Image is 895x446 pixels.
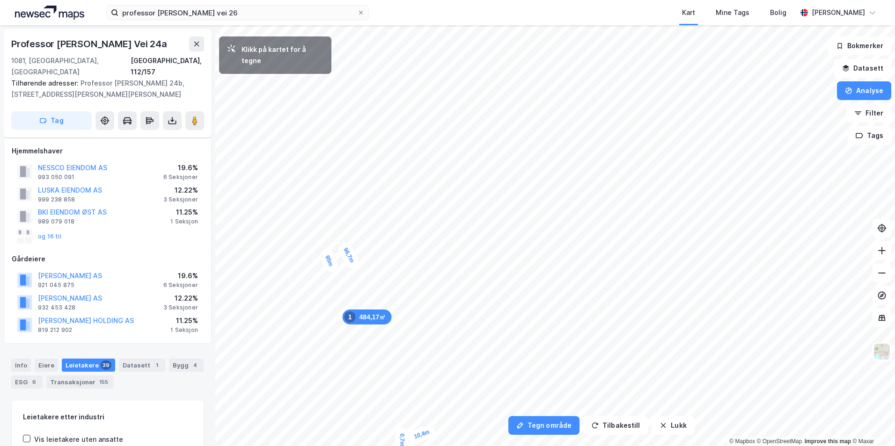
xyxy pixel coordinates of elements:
[163,281,198,289] div: 6 Seksjoner
[170,315,198,326] div: 11.25%
[345,311,356,323] div: 1
[152,360,161,370] div: 1
[163,304,198,311] div: 3 Seksjoner
[652,416,694,435] button: Lukk
[170,218,198,225] div: 1 Seksjon
[12,253,204,265] div: Gårdeiere
[34,434,123,445] div: Vis leietakere uten ansatte
[35,359,58,372] div: Eiere
[191,360,200,370] div: 4
[508,416,580,435] button: Tegn område
[38,218,74,225] div: 989 079 018
[38,173,74,181] div: 993 050 091
[757,438,802,445] a: OpenStreetMap
[682,7,695,18] div: Kart
[583,416,648,435] button: Tilbakestill
[11,359,31,372] div: Info
[101,360,111,370] div: 39
[163,293,198,304] div: 12.22%
[319,248,339,273] div: Map marker
[848,401,895,446] iframe: Chat Widget
[716,7,749,18] div: Mine Tags
[131,55,204,78] div: [GEOGRAPHIC_DATA], 112/157
[242,44,324,66] div: Klikk på kartet for å tegne
[163,196,198,203] div: 3 Seksjoner
[11,78,197,100] div: Professor [PERSON_NAME] 24b, [STREET_ADDRESS][PERSON_NAME][PERSON_NAME]
[38,326,72,334] div: 819 212 902
[873,343,891,360] img: Z
[38,196,75,203] div: 999 238 858
[837,81,891,100] button: Analyse
[119,359,165,372] div: Datasett
[62,359,115,372] div: Leietakere
[163,270,198,281] div: 19.6%
[11,375,43,388] div: ESG
[848,126,891,145] button: Tags
[118,6,357,20] input: Søk på adresse, matrikkel, gårdeiere, leietakere eller personer
[170,207,198,218] div: 11.25%
[29,377,39,387] div: 6
[805,438,851,445] a: Improve this map
[828,36,891,55] button: Bokmerker
[163,173,198,181] div: 6 Seksjoner
[163,162,198,173] div: 19.6%
[343,309,392,324] div: Map marker
[38,304,75,311] div: 932 453 428
[169,359,204,372] div: Bygg
[729,438,755,445] a: Mapbox
[11,79,81,87] span: Tilhørende adresser:
[15,6,84,20] img: logo.a4113a55bc3d86da70a041830d287a7e.svg
[407,424,437,445] div: Map marker
[834,59,891,78] button: Datasett
[337,240,361,270] div: Map marker
[11,36,169,51] div: Professor [PERSON_NAME] Vei 24a
[11,111,92,130] button: Tag
[38,281,74,289] div: 921 045 875
[97,377,110,387] div: 155
[170,326,198,334] div: 1 Seksjon
[846,104,891,122] button: Filter
[11,55,131,78] div: 1081, [GEOGRAPHIC_DATA], [GEOGRAPHIC_DATA]
[23,411,192,423] div: Leietakere etter industri
[12,145,204,157] div: Hjemmelshaver
[770,7,786,18] div: Bolig
[46,375,114,388] div: Transaksjoner
[163,185,198,196] div: 12.22%
[812,7,865,18] div: [PERSON_NAME]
